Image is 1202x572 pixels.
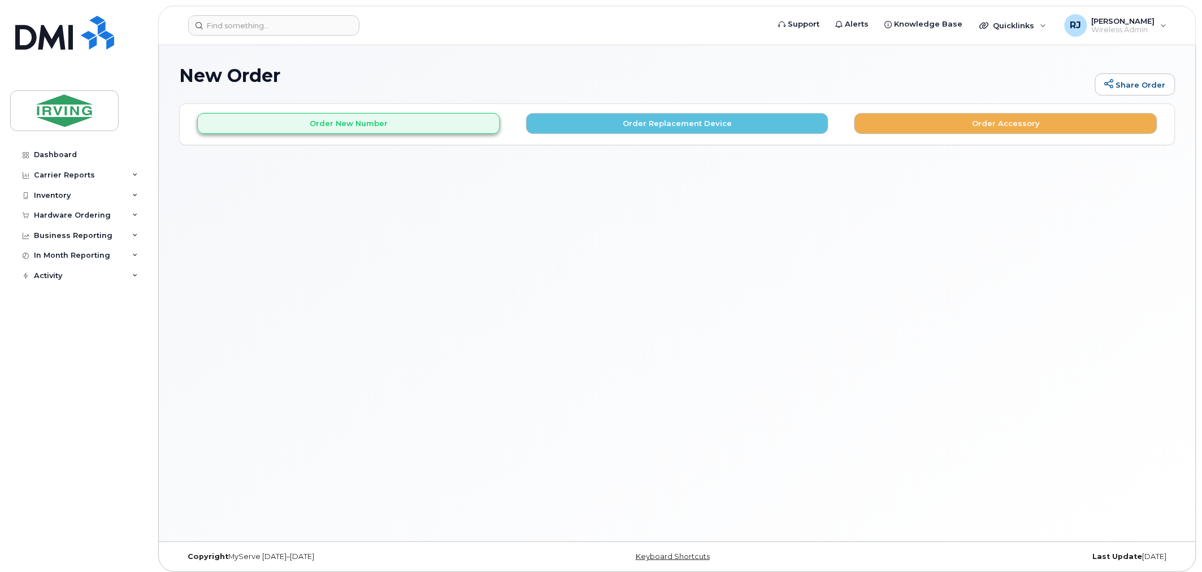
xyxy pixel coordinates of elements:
[197,113,500,134] button: Order New Number
[1095,73,1175,96] a: Share Order
[636,552,710,561] a: Keyboard Shortcuts
[188,552,228,561] strong: Copyright
[179,552,511,561] div: MyServe [DATE]–[DATE]
[854,113,1157,134] button: Order Accessory
[843,552,1175,561] div: [DATE]
[526,113,829,134] button: Order Replacement Device
[1093,552,1143,561] strong: Last Update
[179,66,1090,85] h1: New Order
